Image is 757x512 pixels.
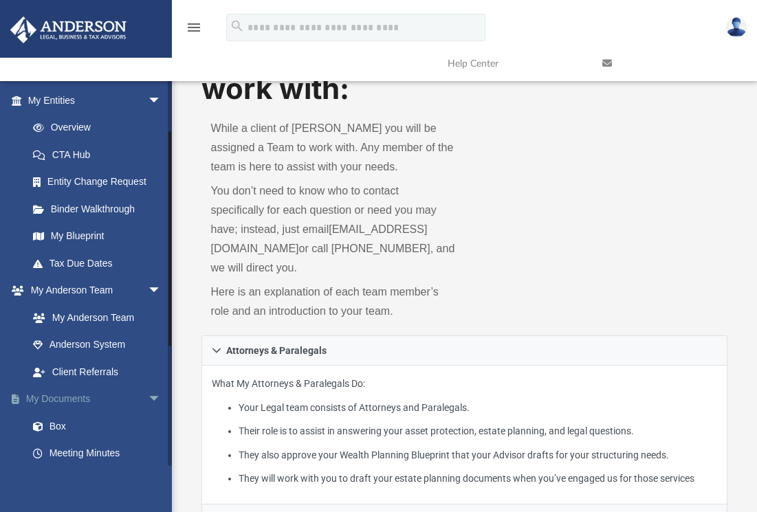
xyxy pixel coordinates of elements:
[148,386,175,414] span: arrow_drop_down
[726,17,747,37] img: User Pic
[201,366,728,505] div: Attorneys & Paralegals
[211,223,428,254] a: [EMAIL_ADDRESS][DOMAIN_NAME]
[239,447,718,464] li: They also approve your Wealth Planning Blueprint that your Advisor drafts for your structuring ne...
[19,412,175,440] a: Box
[211,282,455,321] p: Here is an explanation of each team member’s role and an introduction to your team.
[10,277,175,304] a: My Anderson Teamarrow_drop_down
[230,19,245,34] i: search
[211,119,455,177] p: While a client of [PERSON_NAME] you will be assigned a Team to work with. Any member of the team ...
[6,16,131,43] img: Anderson Advisors Platinum Portal
[19,440,182,467] a: Meeting Minutes
[19,195,182,223] a: Binder Walkthrough
[186,26,202,36] a: menu
[19,249,182,277] a: Tax Due Dates
[186,19,202,36] i: menu
[437,36,592,91] a: Help Center
[226,346,327,355] span: Attorneys & Paralegals
[239,399,718,416] li: Your Legal team consists of Attorneys and Paralegals.
[19,223,175,250] a: My Blueprint
[148,87,175,115] span: arrow_drop_down
[148,277,175,305] span: arrow_drop_down
[19,358,175,386] a: Client Referrals
[201,335,728,366] a: Attorneys & Paralegals
[239,470,718,487] li: They will work with you to draft your estate planning documents when you’ve engaged us for those ...
[19,114,182,142] a: Overview
[239,423,718,440] li: Their role is to assist in answering your asset protection, estate planning, and legal questions.
[19,168,182,196] a: Entity Change Request
[212,375,718,487] p: What My Attorneys & Paralegals Do:
[19,141,182,168] a: CTA Hub
[19,304,168,331] a: My Anderson Team
[10,386,182,413] a: My Documentsarrow_drop_down
[19,331,175,359] a: Anderson System
[10,87,182,114] a: My Entitiesarrow_drop_down
[211,181,455,278] p: You don’t need to know who to contact specifically for each question or need you may have; instea...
